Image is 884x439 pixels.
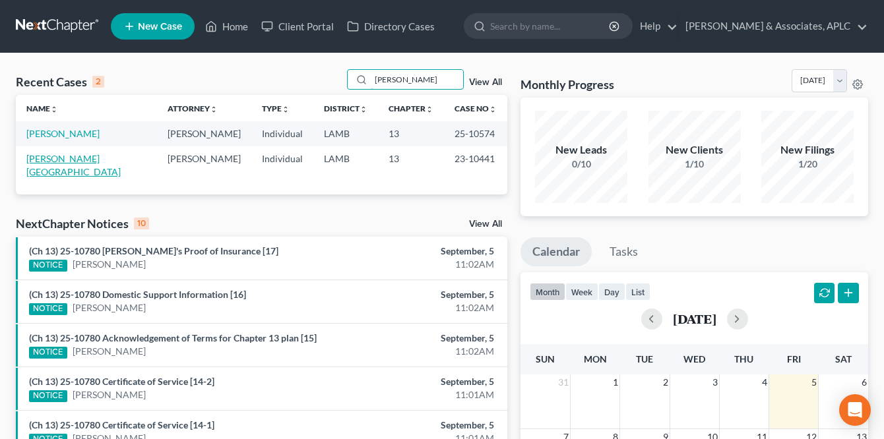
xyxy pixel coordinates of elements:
td: 13 [378,121,444,146]
span: Wed [683,353,705,365]
input: Search by name... [371,70,463,89]
span: Sat [835,353,852,365]
i: unfold_more [489,105,497,113]
div: 2 [92,76,104,88]
a: View All [469,219,502,229]
i: unfold_more [360,105,367,113]
span: Tue [636,353,653,365]
a: Home [199,15,255,38]
td: [PERSON_NAME] [157,146,251,184]
i: unfold_more [426,105,433,113]
button: month [530,283,565,301]
a: Typeunfold_more [262,103,290,113]
div: 11:02AM [348,301,495,314]
input: Search by name... [490,14,611,38]
a: Attorneyunfold_more [168,103,218,113]
a: [PERSON_NAME][GEOGRAPHIC_DATA] [26,153,121,177]
div: New Clients [648,142,741,158]
a: (Ch 13) 25-10780 Acknowledgement of Terms for Chapter 13 plan [15] [29,332,317,343]
a: Client Portal [255,15,340,38]
span: New Case [138,22,182,32]
span: 1 [612,374,619,390]
span: Fri [787,353,801,365]
td: LAMB [313,121,378,146]
td: 13 [378,146,444,184]
a: [PERSON_NAME] [73,345,146,358]
a: Directory Cases [340,15,441,38]
a: Help [633,15,678,38]
i: unfold_more [50,105,58,113]
span: 3 [711,374,719,390]
div: September, 5 [348,375,495,388]
a: (Ch 13) 25-10780 Certificate of Service [14-1] [29,419,214,430]
a: (Ch 13) 25-10780 Certificate of Service [14-2] [29,376,214,387]
span: 31 [557,374,570,390]
td: LAMB [313,146,378,184]
div: September, 5 [348,419,495,432]
div: New Leads [535,142,627,158]
div: 11:02AM [348,345,495,358]
h2: [DATE] [673,312,716,326]
span: 6 [860,374,868,390]
div: 11:01AM [348,388,495,401]
td: [PERSON_NAME] [157,121,251,146]
div: NOTICE [29,390,67,402]
a: Calendar [521,237,592,266]
button: week [565,283,598,301]
span: 2 [662,374,670,390]
div: 1/10 [648,158,741,171]
div: 0/10 [535,158,627,171]
a: [PERSON_NAME] [73,301,146,314]
div: NOTICE [29,303,67,315]
div: September, 5 [348,332,495,345]
a: [PERSON_NAME] [73,258,146,271]
div: NOTICE [29,347,67,359]
td: 25-10574 [444,121,507,146]
h3: Monthly Progress [521,76,614,92]
a: [PERSON_NAME] [73,388,146,401]
td: Individual [251,121,313,146]
div: Open Intercom Messenger [839,394,871,426]
div: NOTICE [29,260,67,272]
a: [PERSON_NAME] [26,128,100,139]
a: View All [469,78,502,87]
div: NextChapter Notices [16,216,149,231]
i: unfold_more [210,105,218,113]
a: Nameunfold_more [26,103,58,113]
i: unfold_more [282,105,290,113]
td: Individual [251,146,313,184]
a: Case Nounfold_more [455,103,497,113]
div: 11:02AM [348,258,495,271]
a: (Ch 13) 25-10780 Domestic Support Information [16] [29,289,246,300]
span: Sun [536,353,555,365]
span: 5 [810,374,818,390]
div: New Filings [761,142,854,158]
span: 4 [761,374,769,390]
a: Tasks [598,237,650,266]
div: September, 5 [348,245,495,258]
button: day [598,283,625,301]
a: [PERSON_NAME] & Associates, APLC [679,15,868,38]
div: 1/20 [761,158,854,171]
div: September, 5 [348,288,495,301]
td: 23-10441 [444,146,507,184]
a: Chapterunfold_more [389,103,433,113]
a: (Ch 13) 25-10780 [PERSON_NAME]'s Proof of Insurance [17] [29,245,278,256]
span: Mon [584,353,607,365]
a: Districtunfold_more [324,103,367,113]
span: Thu [734,353,753,365]
div: 10 [134,218,149,229]
div: Recent Cases [16,74,104,90]
button: list [625,283,650,301]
